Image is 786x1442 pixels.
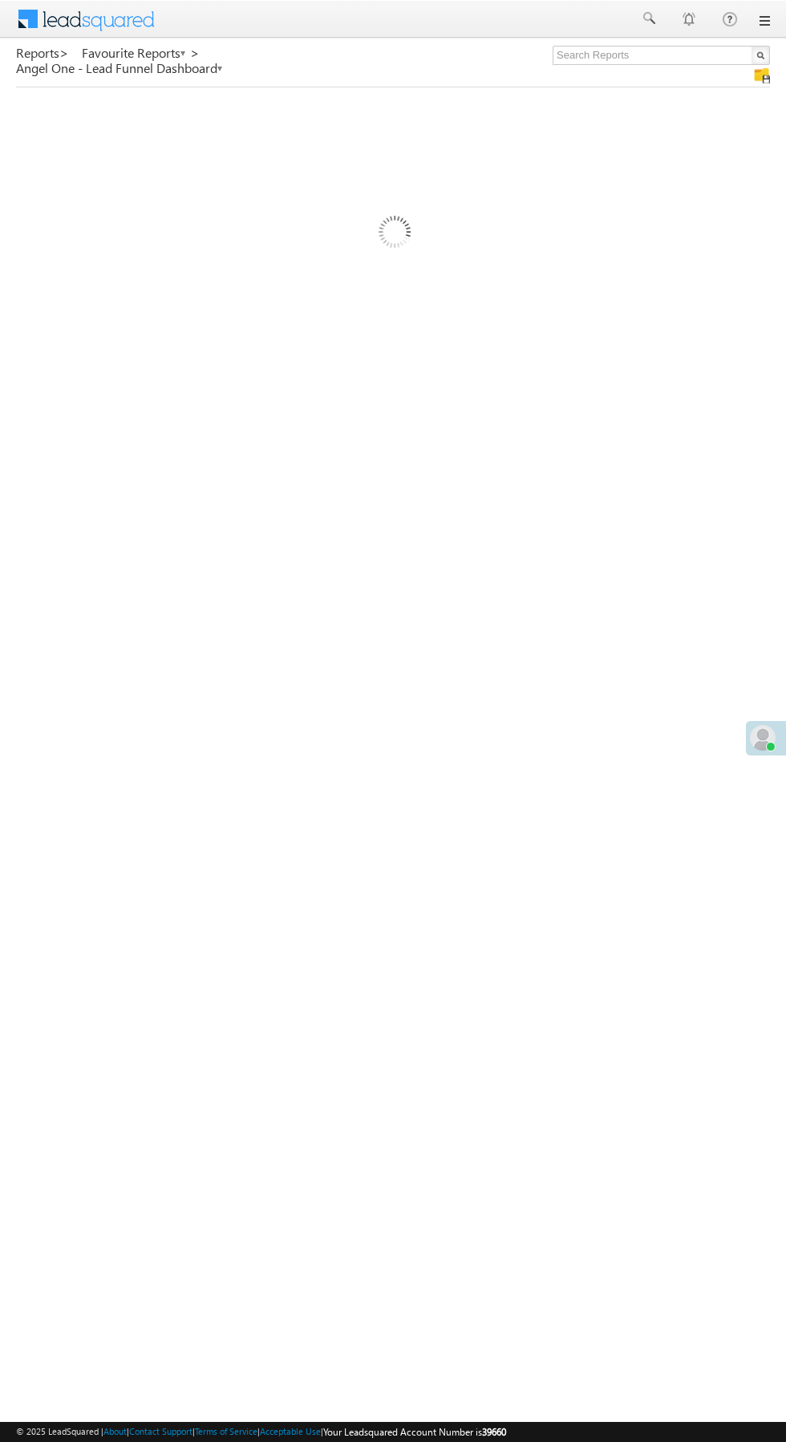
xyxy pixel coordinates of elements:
[129,1426,192,1436] a: Contact Support
[190,43,200,62] span: >
[82,46,200,60] a: Favourite Reports >
[103,1426,127,1436] a: About
[16,46,69,60] a: Reports>
[754,67,770,83] img: Manage all your saved reports!
[323,1426,506,1438] span: Your Leadsquared Account Number is
[16,61,224,75] a: Angel One - Lead Funnel Dashboard
[59,43,69,62] span: >
[195,1426,257,1436] a: Terms of Service
[260,1426,321,1436] a: Acceptable Use
[16,1424,506,1440] span: © 2025 LeadSquared | | | | |
[482,1426,506,1438] span: 39660
[553,46,770,65] input: Search Reports
[310,152,476,318] img: Loading...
